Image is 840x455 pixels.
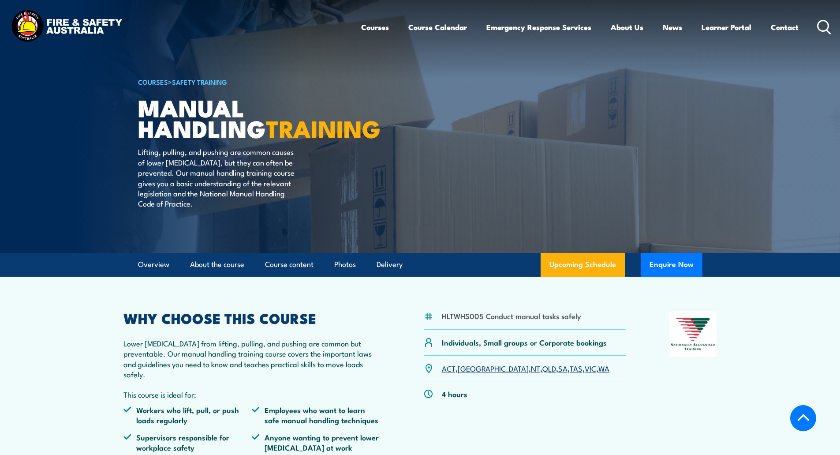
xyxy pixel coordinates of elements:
a: QLD [542,363,556,373]
h6: > [138,76,356,87]
a: Delivery [377,253,403,276]
a: About Us [611,15,643,39]
li: HLTWHS005 Conduct manual tasks safely [442,311,581,321]
p: , , , , , , , [442,363,609,373]
li: Employees who want to learn safe manual handling techniques [252,405,381,425]
a: Contact [771,15,799,39]
p: 4 hours [442,389,467,399]
a: Overview [138,253,169,276]
button: Enquire Now [641,253,702,277]
a: VIC [585,363,596,373]
h2: WHY CHOOSE THIS COURSE [123,312,381,324]
strong: TRAINING [266,109,381,146]
a: Course Calendar [408,15,467,39]
a: Course content [265,253,314,276]
h1: Manual Handling [138,97,356,138]
li: Anyone wanting to prevent lower [MEDICAL_DATA] at work [252,432,381,453]
p: Lifting, pulling, and pushing are common causes of lower [MEDICAL_DATA], but they can often be pr... [138,147,299,208]
a: Safety Training [172,77,227,86]
p: Individuals, Small groups or Corporate bookings [442,337,607,347]
a: TAS [570,363,582,373]
a: [GEOGRAPHIC_DATA] [458,363,529,373]
a: News [663,15,682,39]
p: Lower [MEDICAL_DATA] from lifting, pulling, and pushing are common but preventable. Our manual ha... [123,338,381,380]
a: Learner Portal [702,15,751,39]
li: Supervisors responsible for workplace safety [123,432,252,453]
a: About the course [190,253,244,276]
a: SA [558,363,567,373]
a: WA [598,363,609,373]
p: This course is ideal for: [123,389,381,399]
img: Nationally Recognised Training logo. [669,312,717,357]
a: Courses [361,15,389,39]
a: NT [531,363,540,373]
a: Emergency Response Services [486,15,591,39]
li: Workers who lift, pull, or push loads regularly [123,405,252,425]
a: Photos [334,253,356,276]
a: Upcoming Schedule [541,253,625,277]
a: ACT [442,363,455,373]
a: COURSES [138,77,168,86]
